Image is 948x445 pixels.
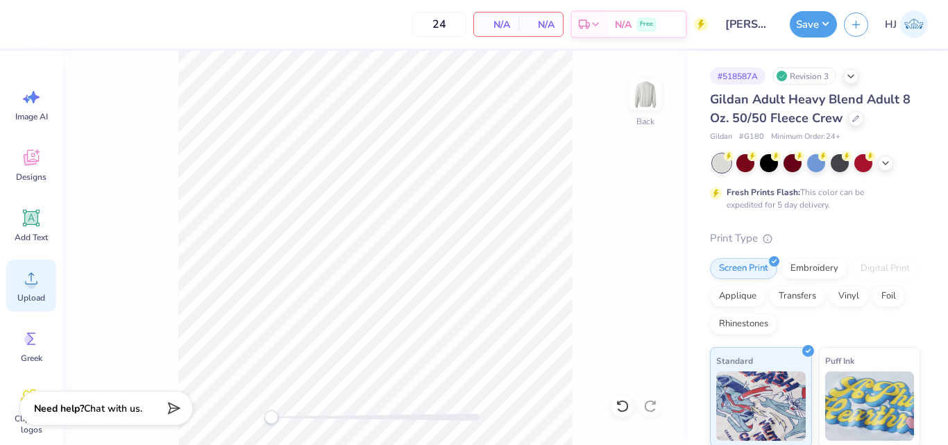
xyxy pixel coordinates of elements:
img: Standard [716,371,806,441]
div: Vinyl [829,286,868,307]
div: Print Type [710,230,920,246]
input: – – [412,12,466,37]
img: Back [632,81,659,108]
img: Puff Ink [825,371,915,441]
div: Applique [710,286,765,307]
span: Greek [21,353,42,364]
span: Clipart & logos [8,413,54,435]
button: Save [790,11,837,37]
div: Revision 3 [772,67,836,85]
strong: Fresh Prints Flash: [727,187,800,198]
span: Add Text [15,232,48,243]
span: # G180 [739,131,764,143]
div: Back [636,115,654,128]
span: Minimum Order: 24 + [771,131,840,143]
strong: Need help? [34,402,84,415]
div: # 518587A [710,67,765,85]
span: Image AI [15,111,48,122]
span: Free [640,19,653,29]
a: HJ [879,10,934,38]
div: This color can be expedited for 5 day delivery. [727,186,897,211]
span: Gildan Adult Heavy Blend Adult 8 Oz. 50/50 Fleece Crew [710,91,911,126]
div: Digital Print [852,258,919,279]
span: Designs [16,171,46,183]
span: Puff Ink [825,353,854,368]
span: N/A [527,17,555,32]
span: HJ [885,17,897,33]
img: Hughe Josh Cabanete [900,10,928,38]
div: Transfers [770,286,825,307]
div: Accessibility label [264,410,278,424]
span: Upload [17,292,45,303]
div: Rhinestones [710,314,777,335]
span: Gildan [710,131,732,143]
div: Foil [872,286,905,307]
span: N/A [615,17,632,32]
input: Untitled Design [715,10,783,38]
span: Chat with us. [84,402,142,415]
span: N/A [482,17,510,32]
div: Screen Print [710,258,777,279]
div: Embroidery [781,258,847,279]
span: Standard [716,353,753,368]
